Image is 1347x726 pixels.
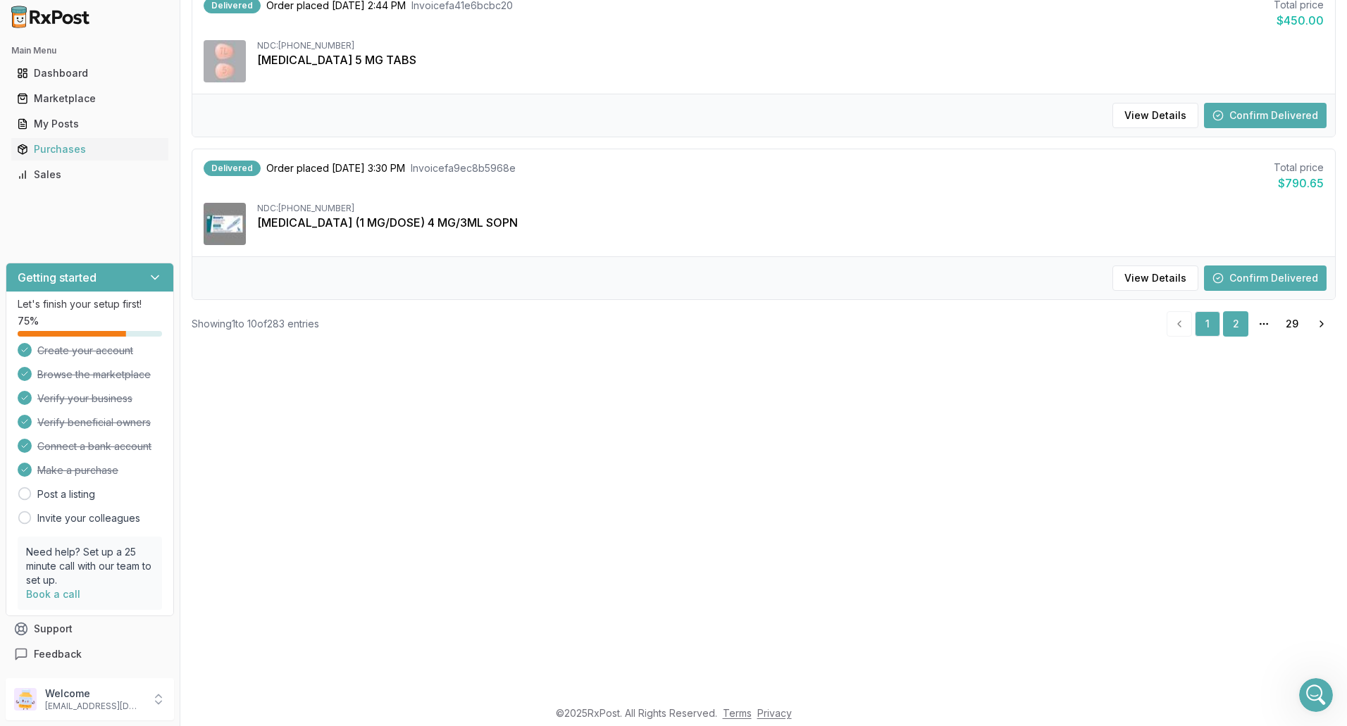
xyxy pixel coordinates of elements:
[37,392,132,406] span: Verify your business
[11,401,271,470] div: Manuel says…
[6,62,174,85] button: Dashboard
[11,229,271,284] div: JEFFREY says…
[37,511,140,525] a: Invite your colleagues
[11,145,271,187] div: JEFFREY says…
[1112,265,1198,291] button: View Details
[44,461,56,472] button: Emoji picker
[144,327,271,358] div: 0ne [MEDICAL_DATA]
[192,317,319,331] div: Showing 1 to 10 of 283 entries
[11,45,168,56] h2: Main Menu
[37,415,151,430] span: Verify beneficial owners
[1279,311,1305,337] a: 29
[257,51,1324,68] div: [MEDICAL_DATA] 5 MG TABS
[26,588,80,600] a: Book a call
[221,6,247,32] button: Home
[26,545,154,587] p: Need help? Set up a 25 minute call with our team to set up.
[257,214,1324,231] div: [MEDICAL_DATA] (1 MG/DOSE) 4 MG/3ML SOPN
[155,335,259,349] div: 0ne [MEDICAL_DATA]
[37,463,118,477] span: Make a purchase
[723,707,752,719] a: Terms
[37,487,95,501] a: Post a listing
[23,294,74,308] div: 1 of each?
[1274,12,1324,29] div: $450.00
[1112,103,1198,128] button: View Details
[22,461,33,472] button: Upload attachment
[186,368,259,382] div: i need 3 breo's
[37,439,151,453] span: Connect a bank account
[11,28,271,47] div: [DATE]
[242,456,264,478] button: Send a message…
[45,687,143,701] p: Welcome
[11,89,271,145] div: Manuel says…
[247,6,273,31] div: Close
[1274,175,1324,192] div: $790.65
[68,18,169,32] p: Active in the last 15m
[12,432,270,456] textarea: Message…
[1299,678,1333,712] iframe: Intercom live chat
[11,187,117,218] div: How many breo?
[11,89,231,134] div: I actually might have some and did you still need [MEDICAL_DATA] 160?
[6,87,174,110] button: Marketplace
[67,461,78,472] button: Gif picker
[37,368,151,382] span: Browse the marketplace
[196,154,259,168] div: let me check
[23,409,220,451] div: Sorry the [MEDICAL_DATA] was not available but i added 3 breo 100 to your cart they are 8 % off
[11,285,271,327] div: Manuel says…
[11,285,85,316] div: 1 of each?
[17,142,163,156] div: Purchases
[6,163,174,186] button: Sales
[266,161,405,175] span: Order placed [DATE] 3:30 PM
[40,8,63,30] img: Profile image for Manuel
[204,161,261,176] div: Delivered
[72,56,259,70] div: could you look for Breo 100-25 please
[11,86,168,111] a: Marketplace
[204,203,246,245] img: Ozempic (1 MG/DOSE) 4 MG/3ML SOPN
[17,66,163,80] div: Dashboard
[175,359,271,390] div: i need 3 breo's
[11,61,168,86] a: Dashboard
[18,297,162,311] p: Let's finish your setup first!
[1167,311,1336,337] nav: pagination
[23,98,220,125] div: I actually might have some and did you still need [MEDICAL_DATA] 160?
[6,6,96,28] img: RxPost Logo
[6,113,174,135] button: My Posts
[17,92,163,106] div: Marketplace
[11,327,271,359] div: JEFFREY says…
[411,161,516,175] span: Invoice fa9ec8b5968e
[6,138,174,161] button: Purchases
[11,47,271,89] div: JEFFREY says…
[204,40,246,82] img: Trintellix 5 MG TABS
[11,359,271,401] div: JEFFREY says…
[6,616,174,641] button: Support
[257,203,1324,214] div: NDC: [PHONE_NUMBER]
[11,401,231,459] div: Sorry the [MEDICAL_DATA] was not available but i added 3 breo 100 to your cart they are 8 % off
[61,47,271,78] div: could you look for Breo 100-25 please
[23,196,106,210] div: How many breo?
[6,641,174,667] button: Feedback
[1204,103,1327,128] button: Confirm Delivered
[1204,265,1327,291] button: Confirm Delivered
[11,162,168,187] a: Sales
[62,237,259,265] div: yes please, go ahead and put in our cart
[34,647,82,661] span: Feedback
[9,6,36,32] button: go back
[18,269,97,286] h3: Getting started
[1274,161,1324,175] div: Total price
[17,117,163,131] div: My Posts
[1195,311,1220,337] a: 1
[51,229,271,273] div: yes please, go ahead and put in our cart
[1308,311,1336,337] a: Go to next page
[45,701,143,712] p: [EMAIL_ADDRESS][DOMAIN_NAME]
[11,111,168,137] a: My Posts
[185,145,271,176] div: let me check
[1223,311,1248,337] a: 2
[68,7,160,18] h1: [PERSON_NAME]
[37,344,133,358] span: Create your account
[11,187,271,230] div: Manuel says…
[11,137,168,162] a: Purchases
[17,168,163,182] div: Sales
[18,314,39,328] span: 75 %
[257,40,1324,51] div: NDC: [PHONE_NUMBER]
[757,707,792,719] a: Privacy
[14,688,37,711] img: User avatar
